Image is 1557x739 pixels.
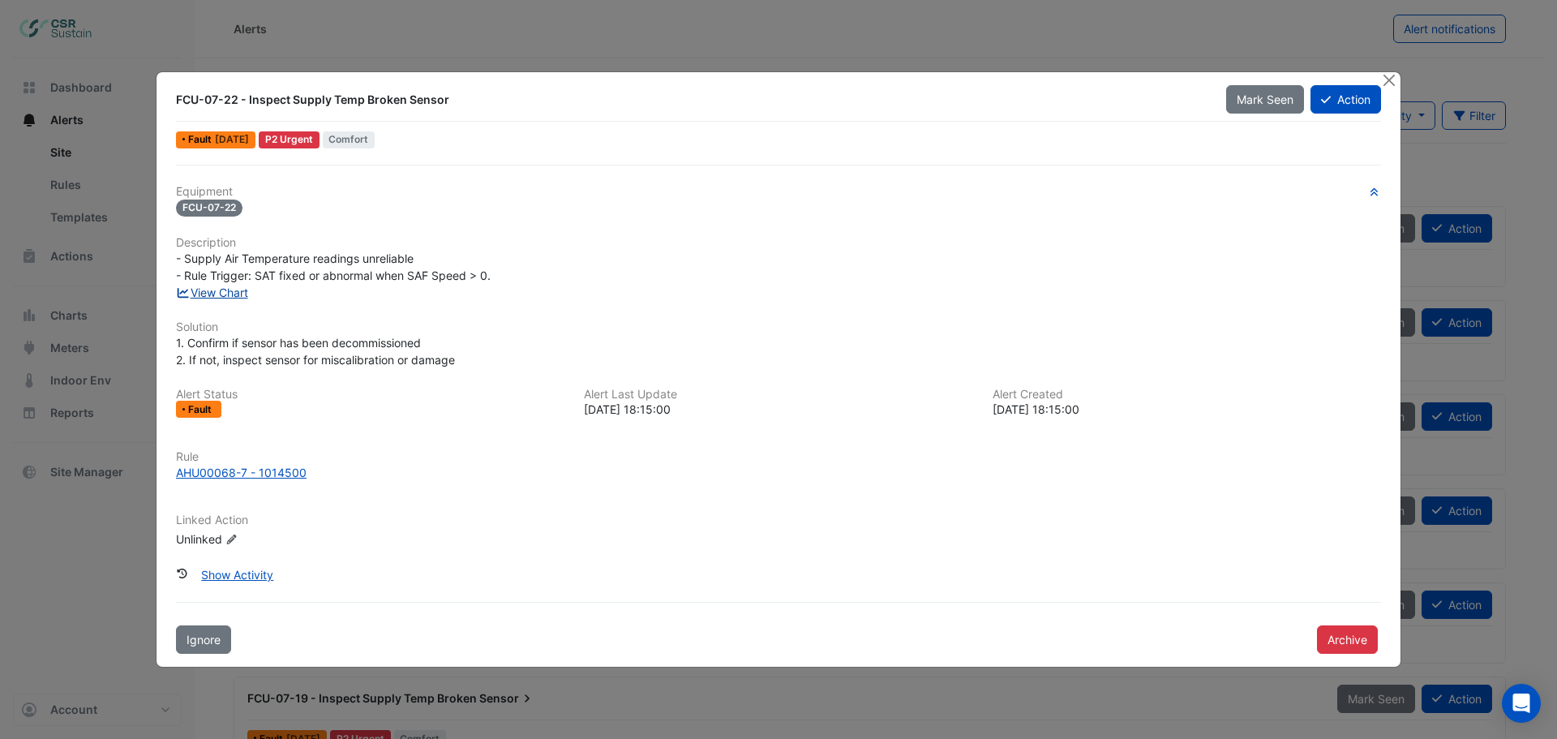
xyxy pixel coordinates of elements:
[1502,684,1541,723] div: Open Intercom Messenger
[176,200,242,217] span: FCU-07-22
[993,388,1381,402] h6: Alert Created
[176,388,564,402] h6: Alert Status
[1310,85,1381,114] button: Action
[176,464,1381,481] a: AHU00068-7 - 1014500
[176,286,248,299] a: View Chart
[176,236,1381,250] h6: Description
[188,405,215,415] span: Fault
[191,561,284,589] button: Show Activity
[176,513,1381,527] h6: Linked Action
[1237,92,1293,106] span: Mark Seen
[176,185,1381,199] h6: Equipment
[584,388,972,402] h6: Alert Last Update
[176,92,1207,108] div: FCU-07-22 - Inspect Supply Temp Broken Sensor
[993,401,1381,418] div: [DATE] 18:15:00
[584,401,972,418] div: [DATE] 18:15:00
[259,131,320,148] div: P2 Urgent
[176,450,1381,464] h6: Rule
[1317,625,1378,654] button: Archive
[1226,85,1304,114] button: Mark Seen
[323,131,375,148] span: Comfort
[176,336,455,367] span: 1. Confirm if sensor has been decommissioned 2. If not, inspect sensor for miscalibration or damage
[176,464,307,481] div: AHU00068-7 - 1014500
[176,625,231,654] button: Ignore
[1380,72,1397,89] button: Close
[215,133,249,145] span: Tue 09-Sep-2025 18:15 IST
[176,531,371,548] div: Unlinked
[176,251,491,282] span: - Supply Air Temperature readings unreliable - Rule Trigger: SAT fixed or abnormal when SAF Speed...
[176,320,1381,334] h6: Solution
[225,534,238,546] fa-icon: Edit Linked Action
[188,135,215,144] span: Fault
[187,633,221,647] span: Ignore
